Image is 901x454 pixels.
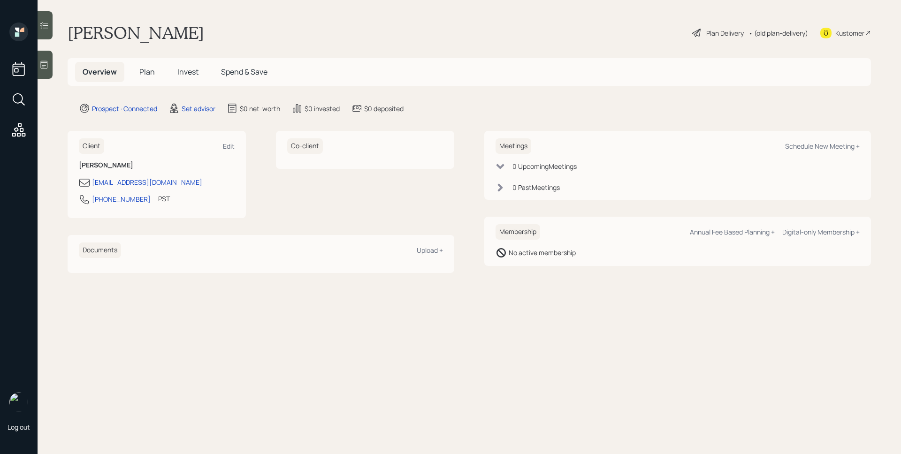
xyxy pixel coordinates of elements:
div: $0 deposited [364,104,404,113]
div: Digital-only Membership + [782,227,860,236]
div: 0 Past Meeting s [512,182,560,192]
span: Overview [83,67,117,77]
h6: Membership [496,224,540,240]
div: No active membership [509,248,576,257]
div: $0 invested [305,104,340,113]
h6: Meetings [496,138,531,154]
span: Invest [177,67,199,77]
div: Plan Delivery [706,28,744,38]
h6: [PERSON_NAME] [79,161,235,169]
div: Prospect · Connected [92,104,157,113]
h1: [PERSON_NAME] [68,23,204,43]
span: Plan [139,67,155,77]
div: Set advisor [182,104,215,113]
div: $0 net-worth [240,104,280,113]
span: Spend & Save [221,67,267,77]
h6: Documents [79,242,121,258]
div: Schedule New Meeting + [785,142,860,151]
div: Upload + [417,246,443,255]
h6: Co-client [287,138,323,154]
div: 0 Upcoming Meeting s [512,161,577,171]
div: PST [158,194,170,204]
div: [PHONE_NUMBER] [92,194,151,204]
h6: Client [79,138,104,154]
div: Edit [223,142,235,151]
div: Annual Fee Based Planning + [690,227,775,236]
div: Kustomer [835,28,864,38]
div: Log out [8,423,30,431]
img: james-distasi-headshot.png [9,393,28,411]
div: [EMAIL_ADDRESS][DOMAIN_NAME] [92,177,202,187]
div: • (old plan-delivery) [748,28,808,38]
